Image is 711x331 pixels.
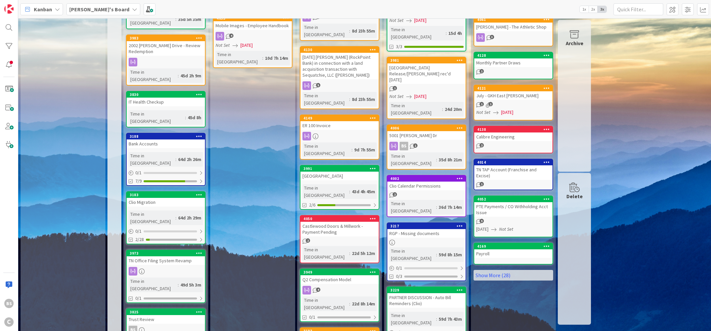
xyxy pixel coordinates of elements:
[135,169,142,176] span: 0 / 1
[349,27,350,35] span: :
[126,35,206,86] a: 39832002 [PERSON_NAME] Drive - Review RedemptionTime in [GEOGRAPHIC_DATA]:45d 2h 9m
[614,3,663,15] input: Quick Filter...
[474,196,552,217] div: 4052PTE Payments / CO Withholding Acct Issue
[474,58,552,67] div: Monthly Partner Draws
[300,53,379,79] div: [DATE] [PERSON_NAME] (RockPoint Bank) in connection with a land acquisition transaction with Sequ...
[389,102,442,117] div: Time in [GEOGRAPHIC_DATA]
[300,115,379,130] div: 4149ER 100 Invoice
[474,196,552,202] div: 4052
[300,46,379,109] a: 4130[DATE] [PERSON_NAME] (RockPoint Bank) in connection with a land acquisition transaction with ...
[477,17,552,22] div: 4061
[387,176,466,190] div: 4002Clio Calendar Permissions
[474,52,553,79] a: 4128Monthly Partner Draws
[300,121,379,130] div: ER 100 Invoice
[303,166,379,171] div: 3991
[302,246,349,261] div: Time in [GEOGRAPHIC_DATA]
[127,309,205,315] div: 3825
[387,142,466,150] div: BS
[387,57,466,84] div: 3981[GEOGRAPHIC_DATA] Release/[PERSON_NAME] rec'd [DATE]
[303,270,379,275] div: 3949
[352,146,353,153] span: :
[302,142,352,157] div: Time in [GEOGRAPHIC_DATA]
[474,85,553,121] a: 4121July - GKH East [PERSON_NAME]Not Set[DATE]
[480,69,484,73] span: 1
[393,86,397,90] span: 1
[387,175,466,217] a: 4002Clio Calendar PermissionsTime in [GEOGRAPHIC_DATA]:36d 7h 14m
[390,176,466,181] div: 4002
[390,58,466,63] div: 3981
[353,146,377,153] div: 9d 7h 55m
[127,227,205,235] div: 0/1
[387,264,466,272] div: 0/1
[387,182,466,190] div: Clio Calendar Permissions
[389,247,436,262] div: Time in [GEOGRAPHIC_DATA]
[477,86,552,91] div: 4121
[126,191,206,244] a: 3183Clio MigrationTime in [GEOGRAPHIC_DATA]:64d 2h 29m0/12/28
[580,6,589,13] span: 1x
[240,42,253,49] span: [DATE]
[387,223,466,238] div: 3217RGP - Missing documents
[135,295,142,302] span: 0/1
[437,204,464,211] div: 36d 7h 14m
[130,36,205,41] div: 3983
[474,196,553,237] a: 4052PTE Payments / CO Withholding Acct Issue[DATE]Not Set
[229,34,233,38] span: 4
[477,244,552,249] div: 4169
[389,17,404,23] i: Not Set
[390,224,466,228] div: 3217
[499,226,513,232] i: Not Set
[474,17,552,31] div: 4061[PERSON_NAME] - The Athletic Shop
[4,299,14,308] div: BS
[178,72,179,79] span: :
[413,143,418,148] span: 1
[446,30,447,37] span: :
[127,169,205,177] div: 0/1
[300,165,379,210] a: 3991[GEOGRAPHIC_DATA]Time in [GEOGRAPHIC_DATA]:43d 4h 45m2/6
[176,16,203,23] div: 35d 5h 35m
[387,57,466,119] a: 3981[GEOGRAPHIC_DATA] Release/[PERSON_NAME] rec'd [DATE]Not Set[DATE]Time in [GEOGRAPHIC_DATA]:24...
[476,226,488,233] span: [DATE]
[349,188,350,195] span: :
[262,54,263,62] span: :
[302,92,349,107] div: Time in [GEOGRAPHIC_DATA]
[474,91,552,100] div: July - GKH East [PERSON_NAME]
[474,165,552,180] div: TN TAP Account (Franchise and Excise)
[477,197,552,202] div: 4052
[474,85,552,100] div: 4121July - GKH East [PERSON_NAME]
[350,96,377,103] div: 8d 23h 55m
[135,228,142,235] span: 0 / 1
[488,102,493,106] span: 1
[474,126,552,141] div: 4138Calibre Engineering
[129,12,175,27] div: Time in [GEOGRAPHIC_DATA]
[474,16,553,46] a: 4061[PERSON_NAME] - The Athletic Shop
[436,251,437,258] span: :
[474,159,552,165] div: 4014
[300,115,379,121] div: 4149
[474,85,552,91] div: 4121
[474,126,553,153] a: 4138Calibre Engineering
[306,238,310,243] span: 2
[300,166,379,180] div: 3991[GEOGRAPHIC_DATA]
[350,250,377,257] div: 22d 5h 12m
[175,16,176,23] span: :
[400,142,408,150] div: BS
[447,30,464,37] div: 15d 4h
[387,287,466,308] div: 3229PARTNER DISCUSSION - Auto Bill Reminders (Clio)
[442,106,443,113] span: :
[186,114,203,121] div: 45d 8h
[436,315,437,323] span: :
[414,93,426,100] span: [DATE]
[127,192,205,207] div: 3183Clio Migration
[185,114,186,121] span: :
[349,96,350,103] span: :
[474,132,552,141] div: Calibre Engineering
[127,250,205,256] div: 3973
[34,5,52,13] span: Kanban
[135,178,142,185] span: 7/9
[443,106,464,113] div: 24d 20m
[474,159,553,190] a: 4014TN TAP Account (Franchise and Excise)
[303,116,379,121] div: 4149
[389,152,436,167] div: Time in [GEOGRAPHIC_DATA]
[387,131,466,140] div: 5001 [PERSON_NAME] Dr
[127,35,205,41] div: 3983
